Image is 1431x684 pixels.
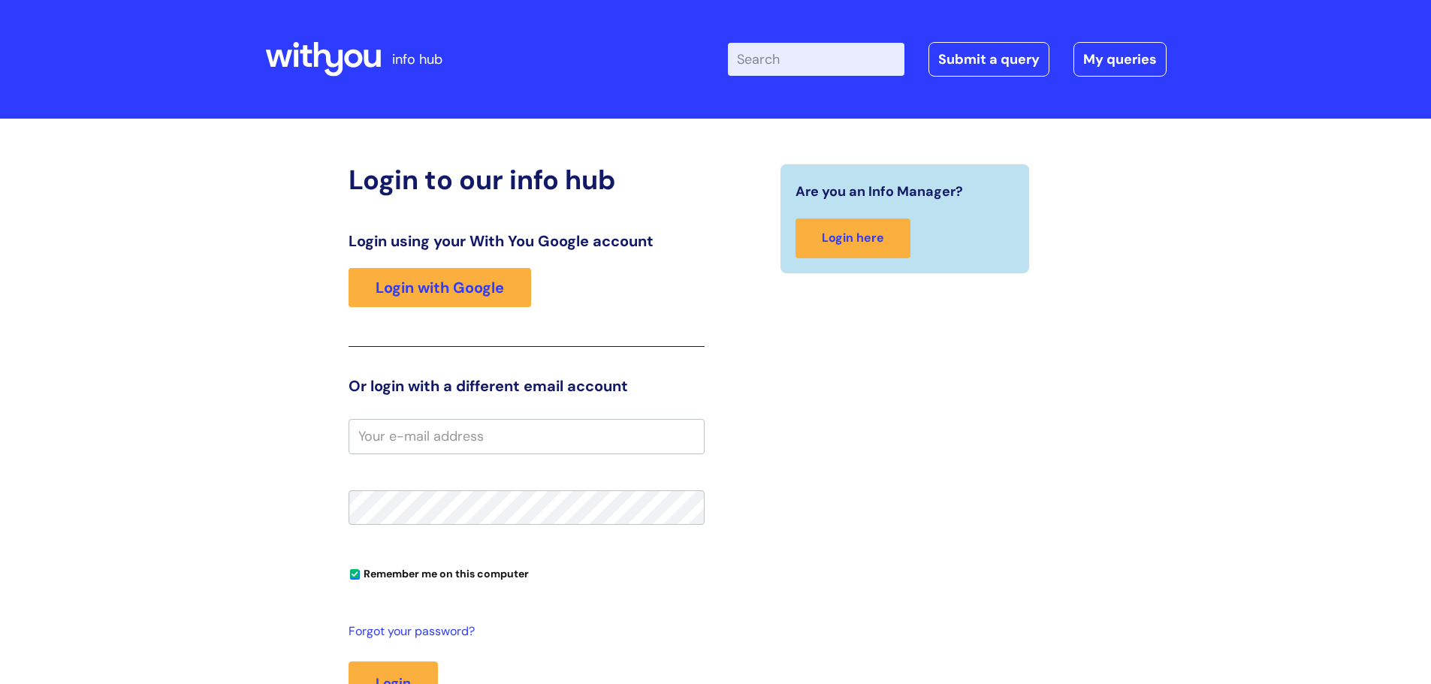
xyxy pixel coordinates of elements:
a: Login with Google [349,268,531,307]
h3: Login using your With You Google account [349,232,705,250]
input: Remember me on this computer [350,570,360,580]
a: My queries [1073,42,1167,77]
a: Submit a query [928,42,1049,77]
input: Search [728,43,904,76]
div: You can uncheck this option if you're logging in from a shared device [349,561,705,585]
p: info hub [392,47,442,71]
label: Remember me on this computer [349,564,529,580]
input: Your e-mail address [349,419,705,453]
span: Are you an Info Manager? [796,179,963,203]
a: Login here [796,218,910,258]
a: Forgot your password? [349,621,697,643]
h2: Login to our info hub [349,164,705,196]
h3: Or login with a different email account [349,377,705,395]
